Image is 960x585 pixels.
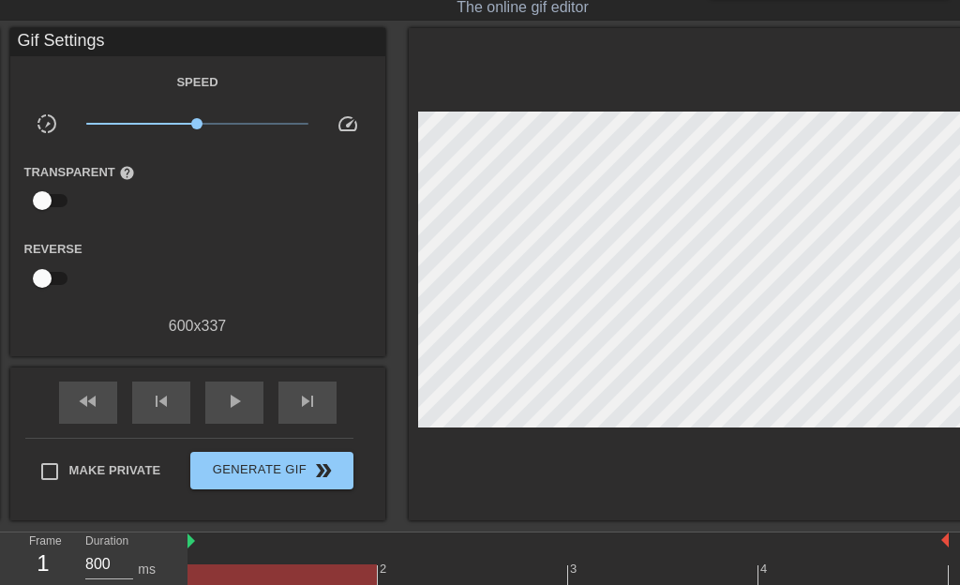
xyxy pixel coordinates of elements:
label: Speed [176,73,217,92]
span: slow_motion_video [36,112,58,135]
span: Make Private [69,461,161,480]
div: 3 [570,560,580,578]
div: Gif Settings [10,28,385,56]
span: help [119,165,135,181]
div: 1 [29,547,57,580]
label: Transparent [24,163,135,182]
span: fast_rewind [77,390,99,412]
button: Generate Gif [190,452,352,489]
div: 600 x 337 [10,315,385,337]
span: double_arrow [312,459,335,482]
span: skip_previous [150,390,172,412]
span: play_arrow [223,390,246,412]
div: ms [138,560,156,579]
span: speed [337,112,359,135]
span: skip_next [296,390,319,412]
span: Generate Gif [198,459,345,482]
div: 2 [380,560,390,578]
label: Reverse [24,240,82,259]
label: Duration [85,535,128,547]
div: 4 [760,560,771,578]
img: bound-end.png [941,532,949,547]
